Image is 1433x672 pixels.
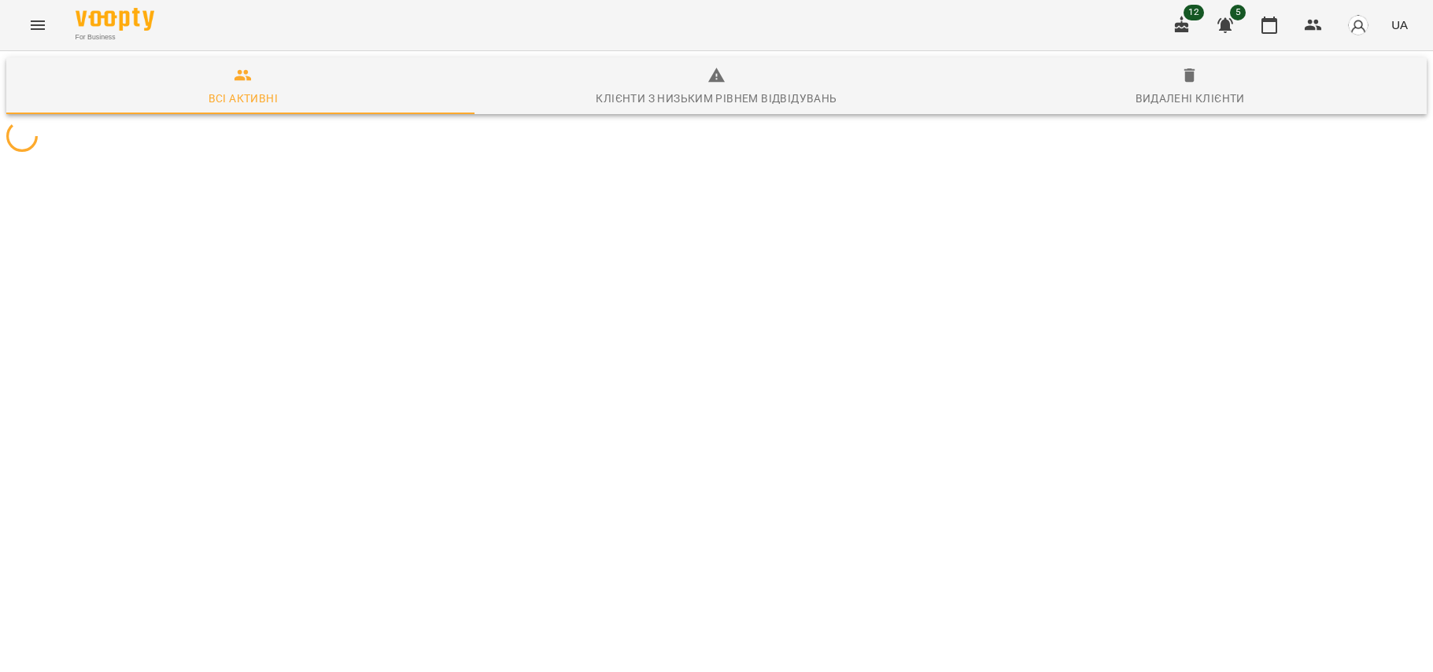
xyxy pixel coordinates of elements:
button: Menu [19,6,57,44]
img: Voopty Logo [76,8,154,31]
span: For Business [76,32,154,42]
div: Клієнти з низьким рівнем відвідувань [596,89,837,108]
div: Всі активні [209,89,278,108]
button: UA [1385,10,1414,39]
img: avatar_s.png [1347,14,1369,36]
span: UA [1391,17,1408,33]
div: Видалені клієнти [1136,89,1245,108]
span: 5 [1230,5,1246,20]
span: 12 [1184,5,1204,20]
